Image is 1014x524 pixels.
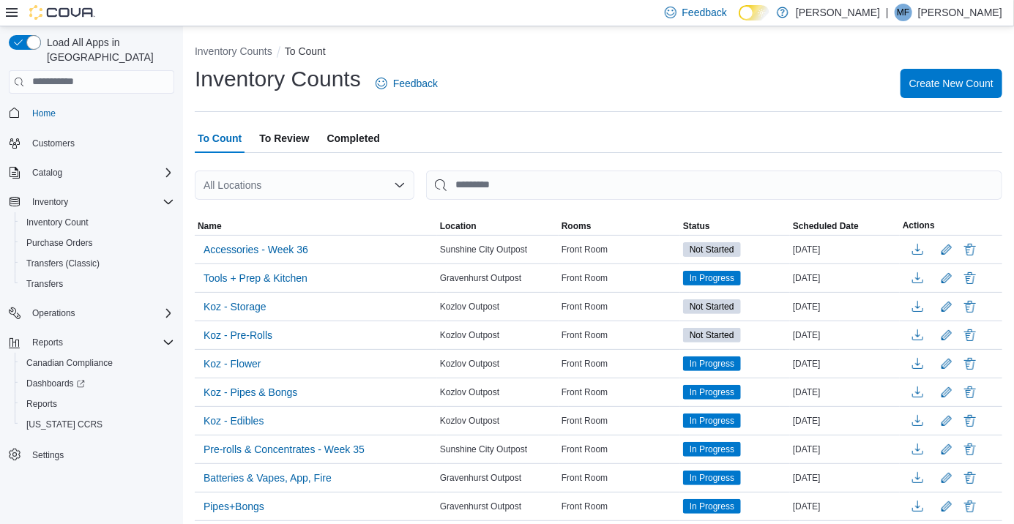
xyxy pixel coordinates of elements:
[20,354,174,372] span: Canadian Compliance
[20,255,174,272] span: Transfers (Classic)
[26,164,174,181] span: Catalog
[32,196,68,208] span: Inventory
[26,278,63,290] span: Transfers
[204,442,365,457] span: Pre-rolls & Concentrates - Week 35
[790,383,900,401] div: [DATE]
[790,269,900,287] div: [DATE]
[440,301,499,312] span: Kozlov Outpost
[683,413,741,428] span: In Progress
[198,467,338,489] button: Batteries & Vapes, App, Fire
[26,304,81,322] button: Operations
[690,272,734,285] span: In Progress
[20,354,119,372] a: Canadian Compliance
[690,329,734,342] span: Not Started
[961,383,979,401] button: Delete
[195,64,361,94] h1: Inventory Counts
[961,469,979,487] button: Delete
[204,385,297,400] span: Koz - Pipes & Bongs
[26,134,174,152] span: Customers
[195,44,1002,61] nav: An example of EuiBreadcrumbs
[790,217,900,235] button: Scheduled Date
[938,239,955,261] button: Edit count details
[204,299,266,314] span: Koz - Storage
[683,328,741,343] span: Not Started
[198,267,313,289] button: Tools + Prep & Kitchen
[790,326,900,344] div: [DATE]
[26,398,57,410] span: Reports
[559,469,680,487] div: Front Room
[198,324,278,346] button: Koz - Pre-Rolls
[198,220,222,232] span: Name
[20,234,99,252] a: Purchase Orders
[938,495,955,517] button: Edit count details
[683,242,741,257] span: Not Started
[204,271,307,285] span: Tools + Prep & Kitchen
[20,375,174,392] span: Dashboards
[897,4,909,21] span: MF
[683,442,741,457] span: In Progress
[15,253,180,274] button: Transfers (Classic)
[32,138,75,149] span: Customers
[26,217,89,228] span: Inventory Count
[440,443,527,455] span: Sunshine City Outpost
[15,274,180,294] button: Transfers
[938,467,955,489] button: Edit count details
[690,300,734,313] span: Not Started
[559,217,680,235] button: Rooms
[790,469,900,487] div: [DATE]
[903,220,935,231] span: Actions
[20,234,174,252] span: Purchase Orders
[26,105,61,122] a: Home
[3,443,180,465] button: Settings
[3,162,180,183] button: Catalog
[683,471,741,485] span: In Progress
[683,271,741,285] span: In Progress
[15,233,180,253] button: Purchase Orders
[680,217,790,235] button: Status
[440,386,499,398] span: Kozlov Outpost
[20,416,108,433] a: [US_STATE] CCRS
[26,445,174,463] span: Settings
[683,356,741,371] span: In Progress
[3,303,180,323] button: Operations
[901,69,1002,98] button: Create New Count
[26,237,93,249] span: Purchase Orders
[909,76,994,91] span: Create New Count
[20,275,174,293] span: Transfers
[690,500,734,513] span: In Progress
[198,495,270,517] button: Pipes+Bongs
[790,498,900,515] div: [DATE]
[26,135,81,152] a: Customers
[9,97,174,504] nav: Complex example
[690,471,734,484] span: In Progress
[690,386,734,399] span: In Progress
[938,353,955,375] button: Edit count details
[198,410,269,432] button: Koz - Edibles
[790,355,900,373] div: [DATE]
[790,441,900,458] div: [DATE]
[559,441,680,458] div: Front Room
[32,307,75,319] span: Operations
[204,413,264,428] span: Koz - Edibles
[20,255,105,272] a: Transfers (Classic)
[20,395,63,413] a: Reports
[682,5,727,20] span: Feedback
[690,243,734,256] span: Not Started
[26,446,70,464] a: Settings
[32,449,64,461] span: Settings
[559,269,680,287] div: Front Room
[198,124,242,153] span: To Count
[790,298,900,315] div: [DATE]
[938,267,955,289] button: Edit count details
[32,108,56,119] span: Home
[796,4,880,21] p: [PERSON_NAME]
[440,501,521,512] span: Gravenhurst Outpost
[440,472,521,484] span: Gravenhurst Outpost
[327,124,380,153] span: Completed
[198,381,303,403] button: Koz - Pipes & Bongs
[938,381,955,403] button: Edit count details
[683,299,741,314] span: Not Started
[15,373,180,394] a: Dashboards
[961,326,979,344] button: Delete
[683,220,710,232] span: Status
